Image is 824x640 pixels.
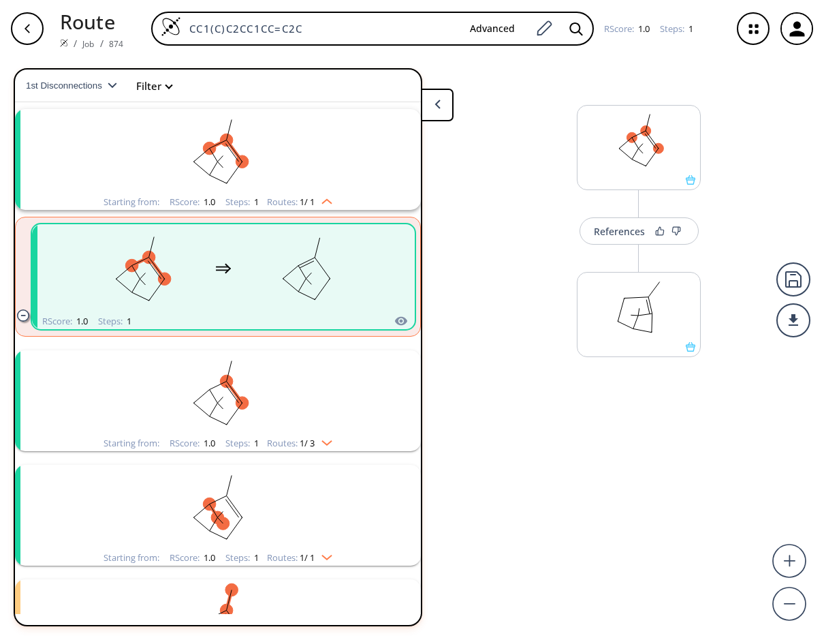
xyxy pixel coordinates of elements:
[225,439,259,448] div: Steps :
[252,196,259,208] span: 1
[170,198,215,207] div: RScore :
[41,350,395,436] svg: CC1=CCC2CC1C2(C)C
[315,549,332,560] img: Down
[202,551,215,564] span: 1.0
[577,106,700,175] svg: CC1=CCC2CC1C2(C)C
[300,439,315,448] span: 1 / 3
[267,198,332,207] div: Routes:
[202,437,215,449] span: 1.0
[170,439,215,448] div: RScore :
[41,465,395,550] svg: CC1=CCC2CC1C2(C)C
[594,227,645,236] div: References
[104,553,159,562] div: Starting from:
[74,36,77,50] li: /
[300,553,315,562] span: 1 / 1
[580,217,699,245] button: References
[82,38,94,50] a: Job
[79,226,202,311] svg: CC1=CCC2CC1C2(C)C
[636,22,650,35] span: 1.0
[181,22,459,35] input: Enter SMILES
[604,25,650,33] div: RScore :
[125,315,131,327] span: 1
[577,273,700,342] svg: CC1=C2CC(CC1)C2(C)C
[225,198,259,207] div: Steps :
[225,553,259,562] div: Steps :
[109,38,123,50] a: 874
[60,7,123,36] p: Route
[252,437,259,449] span: 1
[100,36,104,50] li: /
[26,80,108,91] span: 1st Disconnections
[104,439,159,448] div: Starting from:
[315,194,332,204] img: Up
[245,226,368,311] svg: CC1=C2CC(CC1)C2(C)C
[161,16,181,37] img: Logo Spaya
[267,439,332,448] div: Routes:
[202,196,215,208] span: 1.0
[26,70,128,102] button: 1st Disconnections
[300,198,315,207] span: 1 / 1
[170,553,215,562] div: RScore :
[459,16,526,42] button: Advanced
[660,25,693,33] div: Steps :
[74,315,88,327] span: 1.0
[104,198,159,207] div: Starting from:
[252,551,259,564] span: 1
[128,81,172,91] button: Filter
[42,317,88,326] div: RScore :
[315,435,332,446] img: Down
[60,39,68,47] img: Spaya logo
[41,109,395,194] svg: CC1=CCC2CC1C2(C)C
[686,22,693,35] span: 1
[98,317,131,326] div: Steps :
[267,553,332,562] div: Routes:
